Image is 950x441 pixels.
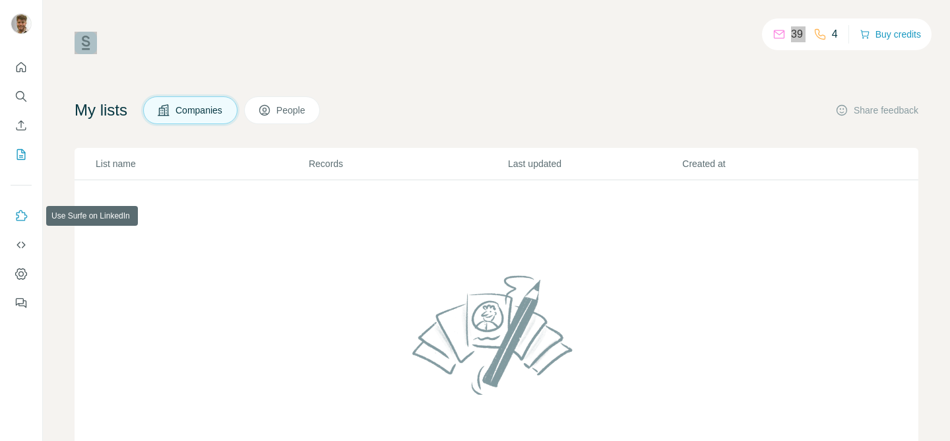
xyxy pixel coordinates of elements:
button: Use Surfe API [11,233,32,257]
button: Share feedback [835,104,918,117]
button: Feedback [11,291,32,315]
button: Enrich CSV [11,114,32,137]
span: People [276,104,307,117]
span: Companies [175,104,224,117]
button: Search [11,85,32,108]
button: Dashboard [11,262,32,286]
p: 4 [832,26,838,42]
h4: My lists [75,100,127,121]
p: Last updated [508,157,681,170]
button: Buy credits [860,25,921,44]
button: Use Surfe on LinkedIn [11,204,32,228]
p: Records [309,157,507,170]
p: List name [96,157,307,170]
img: No lists found [407,264,586,405]
button: My lists [11,143,32,166]
img: Avatar [11,13,32,34]
p: Created at [682,157,855,170]
p: 39 [791,26,803,42]
img: Surfe Logo [75,32,97,54]
button: Quick start [11,55,32,79]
